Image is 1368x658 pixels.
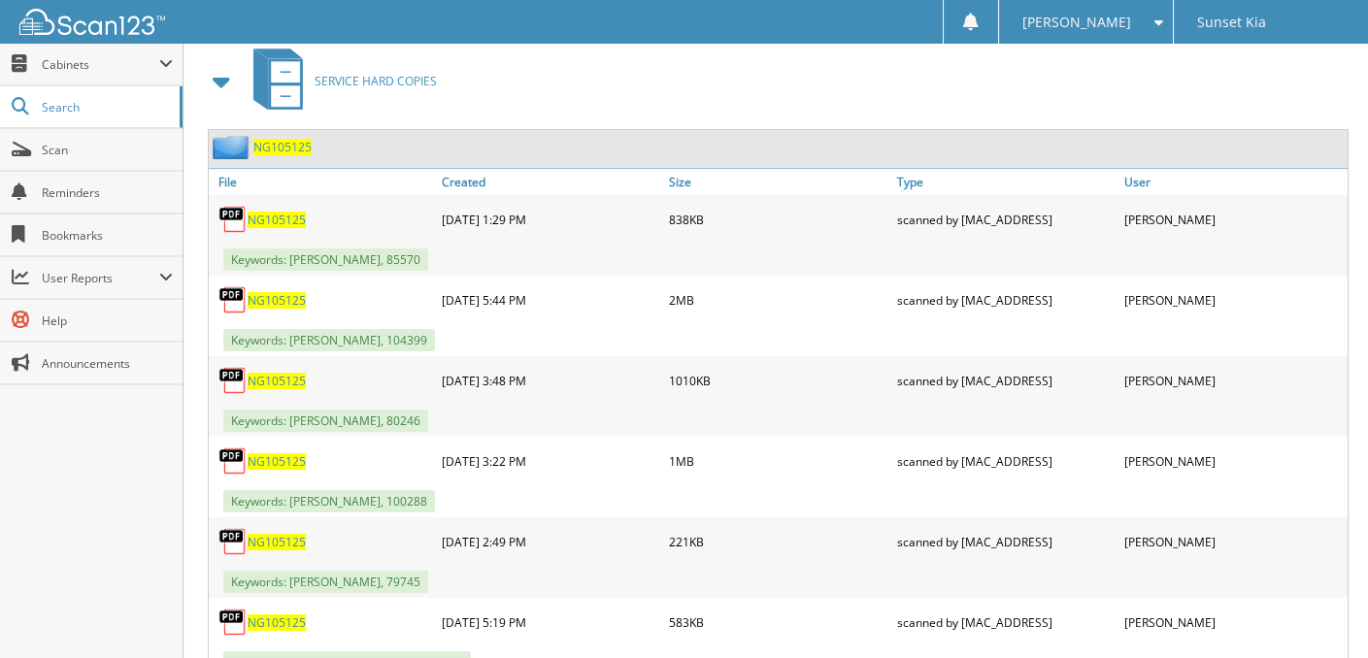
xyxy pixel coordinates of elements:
[664,603,892,642] div: 583KB
[1197,16,1266,28] span: Sunset Kia
[42,355,173,372] span: Announcements
[218,366,248,395] img: PDF.png
[223,490,435,512] span: Keywords: [PERSON_NAME], 100288
[437,280,665,319] div: [DATE] 5:44 PM
[223,248,428,271] span: Keywords: [PERSON_NAME], 85570
[1119,442,1348,480] div: [PERSON_NAME]
[218,285,248,314] img: PDF.png
[1119,361,1348,400] div: [PERSON_NAME]
[242,43,437,119] a: SERVICE HARD COPIES
[213,135,253,159] img: folder2.png
[664,522,892,561] div: 221KB
[42,184,173,201] span: Reminders
[1271,565,1368,658] iframe: Chat Widget
[437,522,665,561] div: [DATE] 2:49 PM
[248,292,306,309] a: NG105125
[42,270,159,286] span: User Reports
[437,200,665,239] div: [DATE] 1:29 PM
[892,280,1120,319] div: scanned by [MAC_ADDRESS]
[42,99,170,115] span: Search
[218,446,248,476] img: PDF.png
[253,139,312,155] a: NG105125
[223,571,428,593] span: Keywords: [PERSON_NAME], 79745
[248,614,306,631] a: NG105125
[315,73,437,89] span: SERVICE HARD COPIES
[664,361,892,400] div: 1010KB
[892,361,1120,400] div: scanned by [MAC_ADDRESS]
[19,9,165,35] img: scan123-logo-white.svg
[437,361,665,400] div: [DATE] 3:48 PM
[892,169,1120,195] a: Type
[42,313,173,329] span: Help
[437,603,665,642] div: [DATE] 5:19 PM
[248,373,306,389] a: NG105125
[437,169,665,195] a: Created
[892,200,1120,239] div: scanned by [MAC_ADDRESS]
[218,527,248,556] img: PDF.png
[248,212,306,228] a: NG105125
[1119,169,1348,195] a: User
[1119,200,1348,239] div: [PERSON_NAME]
[1119,603,1348,642] div: [PERSON_NAME]
[892,522,1120,561] div: scanned by [MAC_ADDRESS]
[664,280,892,319] div: 2MB
[1022,16,1131,28] span: [PERSON_NAME]
[664,442,892,480] div: 1MB
[218,205,248,234] img: PDF.png
[248,453,306,470] a: NG105125
[437,442,665,480] div: [DATE] 3:22 PM
[42,227,173,244] span: Bookmarks
[1119,522,1348,561] div: [PERSON_NAME]
[892,603,1120,642] div: scanned by [MAC_ADDRESS]
[42,56,159,73] span: Cabinets
[248,534,306,550] a: NG105125
[664,169,892,195] a: Size
[42,142,173,158] span: Scan
[218,608,248,637] img: PDF.png
[664,200,892,239] div: 838KB
[223,410,428,432] span: Keywords: [PERSON_NAME], 80246
[223,329,435,351] span: Keywords: [PERSON_NAME], 104399
[209,169,437,195] a: File
[1119,280,1348,319] div: [PERSON_NAME]
[892,442,1120,480] div: scanned by [MAC_ADDRESS]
